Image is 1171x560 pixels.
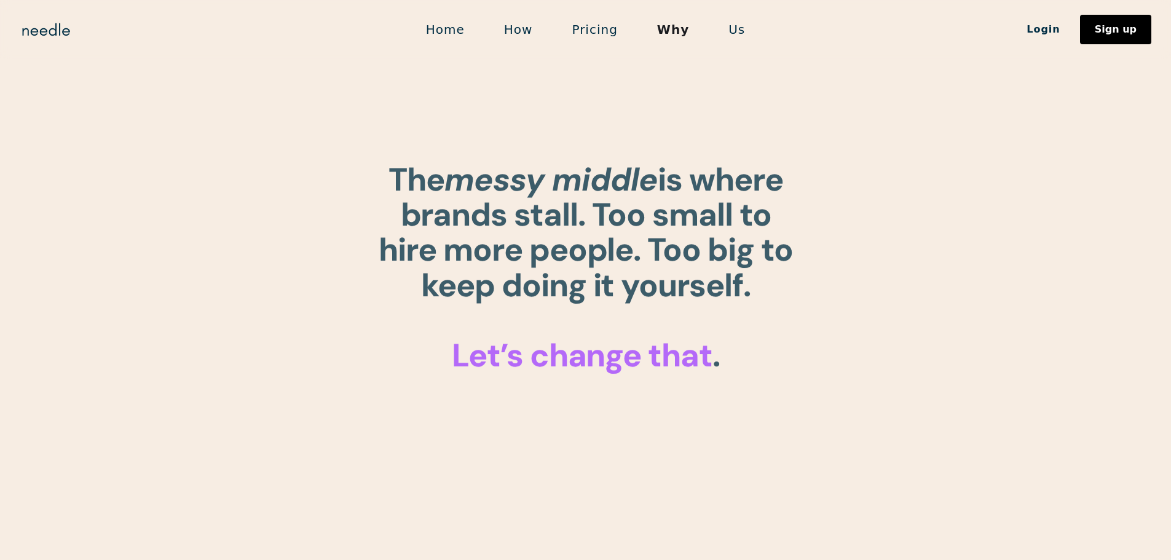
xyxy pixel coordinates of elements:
a: Home [406,17,484,42]
a: Us [709,17,765,42]
div: Sign up [1095,25,1137,34]
a: How [484,17,553,42]
a: Sign up [1080,15,1151,44]
strong: The is where brands stall. Too small to hire more people. Too big to keep doing it yourself [379,159,793,306]
em: messy middle [444,159,658,200]
span: Let’s change that [451,334,712,376]
a: Login [1007,19,1080,40]
a: Why [637,17,709,42]
a: Pricing [552,17,637,42]
h1: . ‍ ‍ . [377,162,795,373]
